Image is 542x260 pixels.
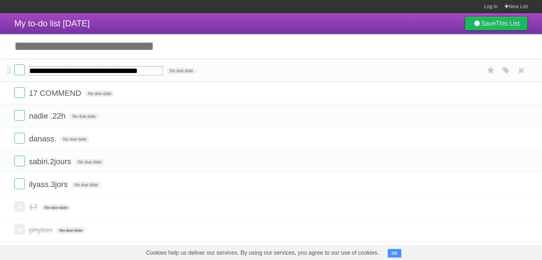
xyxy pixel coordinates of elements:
label: Done [14,178,25,189]
label: Done [14,64,25,75]
span: No due date [85,90,114,97]
span: ilyass.3jors [29,180,69,189]
label: Done [14,133,25,144]
span: My to-do list [DATE] [14,19,90,28]
span: No due date [42,204,71,211]
span: 17 COMMEND [29,89,83,98]
span: No due date [56,227,85,234]
b: This List [496,20,520,27]
label: Done [14,156,25,166]
a: SaveThis List [465,16,528,31]
label: Done [14,110,25,121]
span: No due date [60,136,89,142]
span: No due date [167,68,196,74]
span: sabiri.2jours [29,157,73,166]
button: OK [388,249,402,258]
label: Done [14,87,25,98]
span: phyton [29,225,54,234]
span: No due date [69,113,98,120]
span: nadie .22h [29,111,67,120]
span: 17 [29,203,39,212]
span: No due date [72,182,100,188]
span: danass. [29,134,58,143]
span: No due date [75,159,104,165]
label: Done [14,224,25,235]
label: Star task [484,64,498,76]
label: Done [14,201,25,212]
span: Cookies help us deliver our services. By using our services, you agree to our use of cookies. [139,246,386,260]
